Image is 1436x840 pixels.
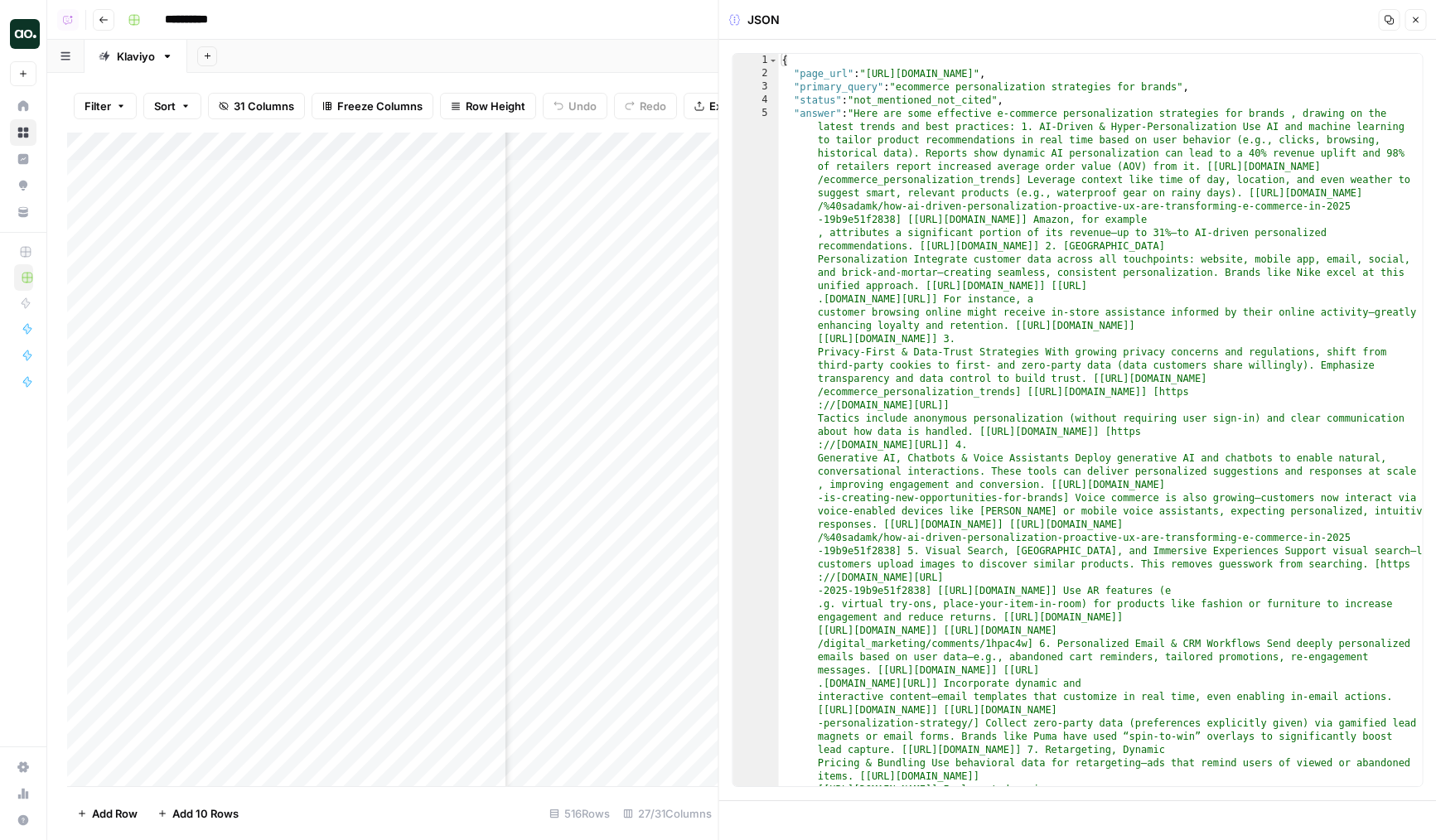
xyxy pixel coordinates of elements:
[10,119,36,146] a: Browse
[616,800,718,827] div: 27/31 Columns
[172,805,239,822] span: Add 10 Rows
[10,807,36,833] button: Help + Support
[543,800,616,827] div: 516 Rows
[614,93,677,119] button: Redo
[10,754,36,780] a: Settings
[440,93,536,119] button: Row Height
[733,80,779,94] div: 3
[10,199,36,225] a: Your Data
[10,19,40,49] img: AirOps Builders Logo
[143,93,201,119] button: Sort
[85,40,187,73] a: Klaviyo
[312,93,433,119] button: Freeze Columns
[10,172,36,199] a: Opportunities
[208,93,305,119] button: 31 Columns
[769,54,778,67] span: Toggle code folding, rows 1 through 455
[466,98,525,114] span: Row Height
[543,93,607,119] button: Undo
[733,94,779,107] div: 4
[10,146,36,172] a: Insights
[10,780,36,807] a: Usage
[729,12,780,28] div: JSON
[568,98,597,114] span: Undo
[74,93,137,119] button: Filter
[147,800,249,827] button: Add 10 Rows
[234,98,294,114] span: 31 Columns
[709,98,768,114] span: Export CSV
[92,805,138,822] span: Add Row
[640,98,666,114] span: Redo
[10,13,36,55] button: Workspace: AirOps Builders
[10,93,36,119] a: Home
[733,67,779,80] div: 2
[85,98,111,114] span: Filter
[117,48,155,65] div: Klaviyo
[733,54,779,67] div: 1
[154,98,176,114] span: Sort
[684,93,779,119] button: Export CSV
[337,98,423,114] span: Freeze Columns
[67,800,147,827] button: Add Row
